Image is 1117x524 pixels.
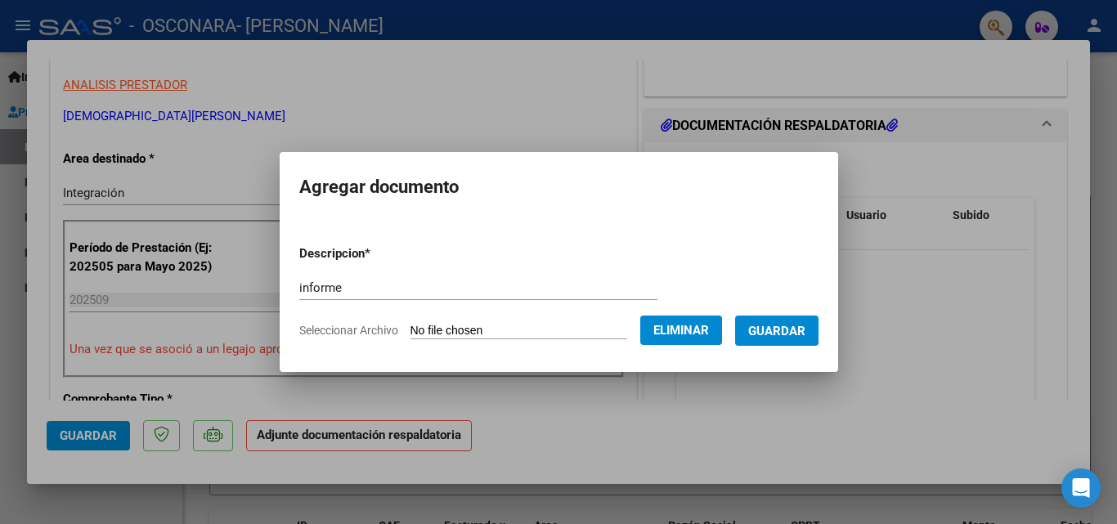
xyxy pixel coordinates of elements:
span: Eliminar [653,323,709,338]
span: Guardar [748,324,805,338]
p: Descripcion [299,244,455,263]
button: Eliminar [640,316,722,345]
h2: Agregar documento [299,172,819,203]
button: Guardar [735,316,819,346]
span: Seleccionar Archivo [299,324,398,337]
div: Open Intercom Messenger [1061,468,1101,508]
